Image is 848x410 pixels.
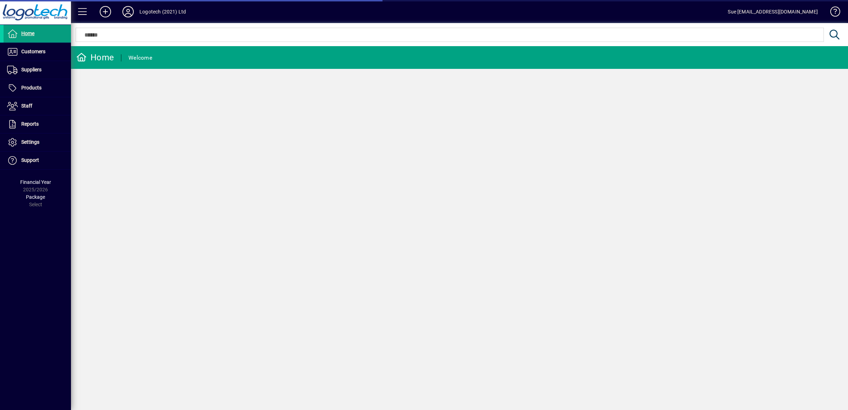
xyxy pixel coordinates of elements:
a: Knowledge Base [825,1,839,24]
span: Support [21,157,39,163]
span: Reports [21,121,39,127]
span: Financial Year [20,179,51,185]
a: Suppliers [4,61,71,79]
span: Suppliers [21,67,42,72]
span: Products [21,85,42,91]
span: Customers [21,49,45,54]
a: Products [4,79,71,97]
a: Settings [4,133,71,151]
button: Add [94,5,117,18]
a: Reports [4,115,71,133]
div: Home [76,52,114,63]
span: Staff [21,103,32,109]
button: Profile [117,5,139,18]
span: Settings [21,139,39,145]
a: Support [4,152,71,169]
div: Logotech (2021) Ltd [139,6,186,17]
a: Staff [4,97,71,115]
span: Home [21,31,34,36]
span: Package [26,194,45,200]
div: Welcome [128,52,152,64]
div: Sue [EMAIL_ADDRESS][DOMAIN_NAME] [728,6,818,17]
a: Customers [4,43,71,61]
